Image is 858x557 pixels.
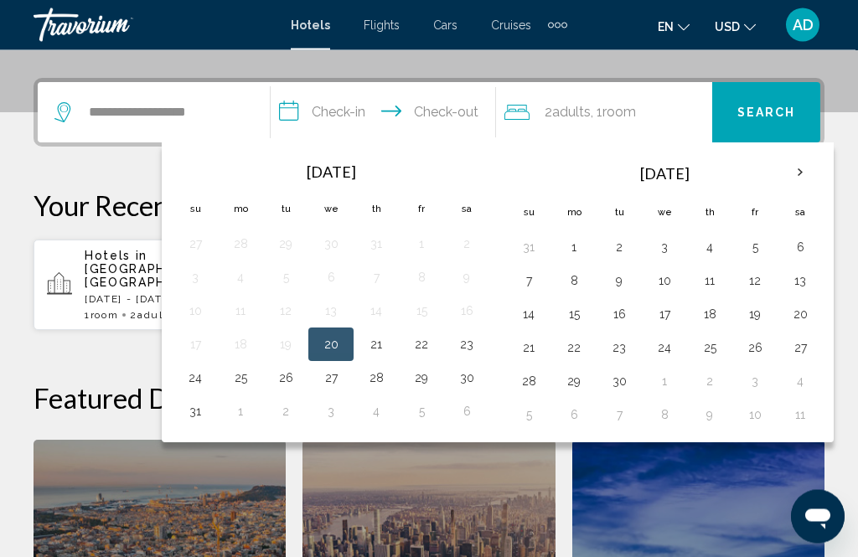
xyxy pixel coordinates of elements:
span: Search [737,107,796,121]
span: Adults [552,105,591,121]
button: User Menu [781,8,824,43]
iframe: Button to launch messaging window [791,490,845,544]
button: Day 23 [453,333,480,357]
button: Day 29 [561,370,587,394]
button: Day 3 [182,266,209,290]
button: Day 28 [515,370,542,394]
a: Cars [433,18,457,32]
button: Day 27 [182,233,209,256]
button: Day 2 [696,370,723,394]
button: Day 24 [182,367,209,390]
span: Adults [137,310,174,322]
span: Room [90,310,119,322]
button: Day 17 [651,303,678,327]
button: Day 25 [696,337,723,360]
button: Day 10 [742,404,768,427]
span: , 1 [591,101,636,125]
a: Cruises [491,18,531,32]
button: Day 7 [606,404,633,427]
button: Day 1 [227,400,254,424]
button: Day 6 [561,404,587,427]
th: [DATE] [218,154,444,191]
span: Room [602,105,636,121]
button: Day 5 [272,266,299,290]
button: Day 4 [696,236,723,260]
button: Day 5 [408,400,435,424]
button: Day 28 [227,233,254,256]
a: Flights [364,18,400,32]
button: Day 11 [227,300,254,323]
button: Day 4 [227,266,254,290]
button: Day 9 [453,266,480,290]
button: Day 29 [408,367,435,390]
button: Day 16 [606,303,633,327]
button: Day 10 [182,300,209,323]
span: 2 [130,310,174,322]
button: Day 27 [787,337,814,360]
button: Day 10 [651,270,678,293]
th: [DATE] [551,154,778,194]
button: Day 3 [742,370,768,394]
button: Day 1 [561,236,587,260]
button: Day 29 [272,233,299,256]
h2: Featured Destinations [34,382,824,415]
button: Day 30 [453,367,480,390]
span: Hotels in [85,250,147,263]
button: Day 26 [272,367,299,390]
button: Day 7 [363,266,390,290]
button: Day 13 [318,300,344,323]
button: Day 1 [651,370,678,394]
p: [DATE] - [DATE] [85,294,272,306]
button: Day 23 [606,337,633,360]
button: Day 6 [318,266,344,290]
div: Search widget [38,83,820,143]
button: Day 14 [363,300,390,323]
button: Day 4 [363,400,390,424]
button: Day 11 [787,404,814,427]
span: AD [793,17,814,34]
button: Day 19 [272,333,299,357]
button: Day 12 [742,270,768,293]
button: Search [712,83,820,143]
span: [GEOGRAPHIC_DATA], [GEOGRAPHIC_DATA] (PAR) [85,263,268,290]
button: Day 1 [408,233,435,256]
button: Day 17 [182,333,209,357]
button: Day 24 [651,337,678,360]
button: Day 3 [318,400,344,424]
button: Travelers: 2 adults, 0 children [496,83,712,143]
button: Day 19 [742,303,768,327]
button: Day 9 [696,404,723,427]
button: Day 8 [561,270,587,293]
button: Day 3 [651,236,678,260]
button: Day 5 [515,404,542,427]
button: Day 18 [696,303,723,327]
button: Day 2 [453,233,480,256]
button: Day 20 [318,333,344,357]
button: Day 21 [363,333,390,357]
button: Hotels in [GEOGRAPHIC_DATA], [GEOGRAPHIC_DATA] (PAR)[DATE] - [DATE]1Room2Adults [34,240,286,332]
button: Day 21 [515,337,542,360]
button: Day 26 [742,337,768,360]
button: Day 2 [606,236,633,260]
button: Change currency [715,14,756,39]
button: Day 30 [606,370,633,394]
button: Day 14 [515,303,542,327]
button: Day 18 [227,333,254,357]
button: Check in and out dates [271,83,495,143]
button: Day 9 [606,270,633,293]
button: Day 4 [787,370,814,394]
button: Day 7 [515,270,542,293]
button: Day 20 [787,303,814,327]
a: Hotels [291,18,330,32]
button: Day 31 [182,400,209,424]
button: Day 30 [318,233,344,256]
button: Day 22 [408,333,435,357]
span: 1 [85,310,118,322]
button: Day 8 [651,404,678,427]
button: Day 22 [561,337,587,360]
button: Day 6 [787,236,814,260]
